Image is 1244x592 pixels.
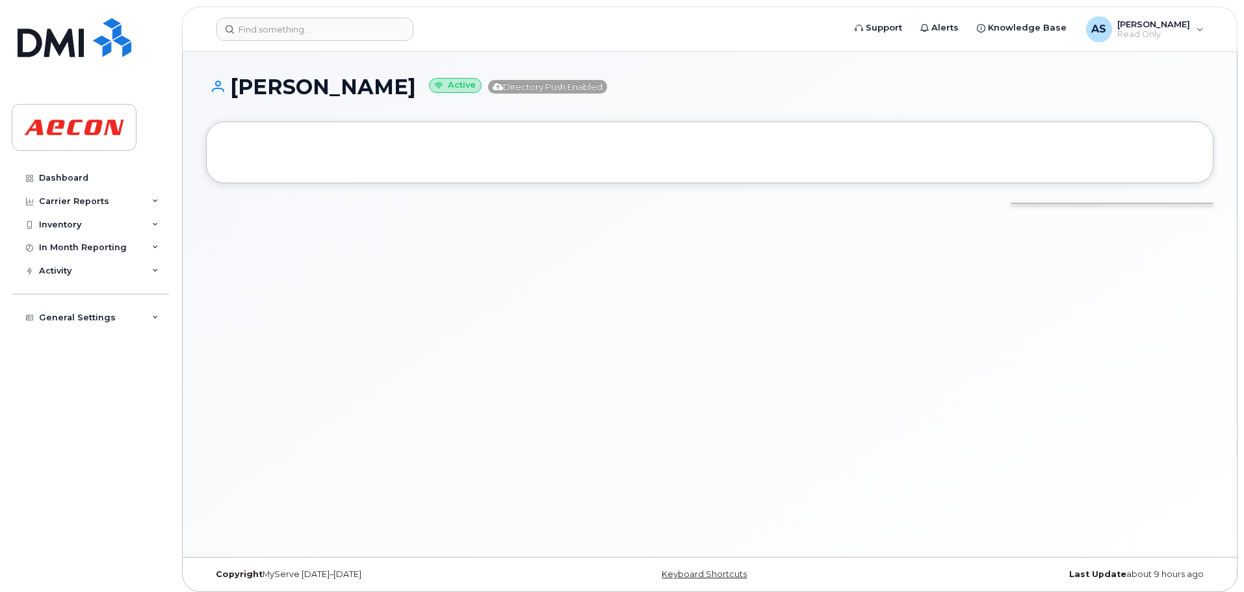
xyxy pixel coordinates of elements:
[662,569,747,579] a: Keyboard Shortcuts
[429,78,482,93] small: Active
[206,75,1213,98] h1: [PERSON_NAME]
[216,569,263,579] strong: Copyright
[877,569,1213,580] div: about 9 hours ago
[488,80,607,94] span: Directory Push Enabled
[1069,569,1126,579] strong: Last Update
[206,569,542,580] div: MyServe [DATE]–[DATE]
